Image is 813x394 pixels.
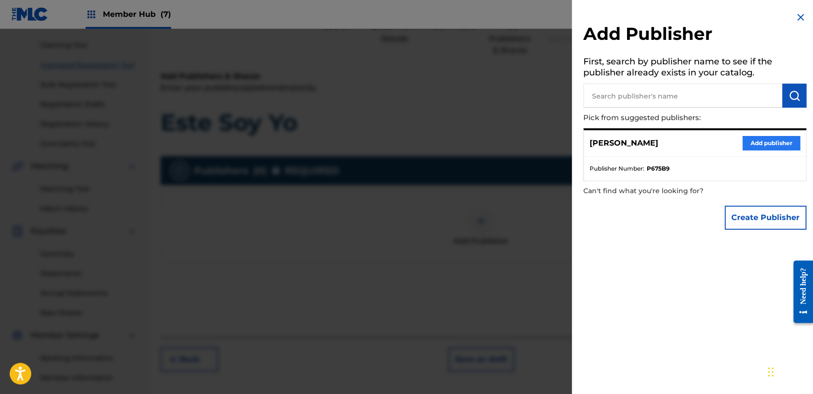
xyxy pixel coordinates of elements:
button: Add publisher [742,136,800,150]
div: Arrastrar [768,357,774,386]
span: Publisher Number : [590,164,644,173]
div: Widget de chat [765,348,813,394]
img: Top Rightsholders [86,9,97,20]
iframe: Chat Widget [765,348,813,394]
iframe: Resource Center [786,253,813,331]
button: Create Publisher [725,206,806,230]
h2: Add Publisher [583,23,806,48]
img: MLC Logo [12,7,49,21]
p: Pick from suggested publishers: [583,108,751,128]
span: (7) [160,10,171,19]
p: Can't find what you're looking for? [583,181,751,201]
img: Search Works [788,90,800,101]
input: Search publisher's name [583,84,782,108]
span: Member Hub [103,9,171,20]
strong: P675B9 [647,164,670,173]
p: [PERSON_NAME] [590,137,658,149]
h5: First, search by publisher name to see if the publisher already exists in your catalog. [583,53,806,84]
